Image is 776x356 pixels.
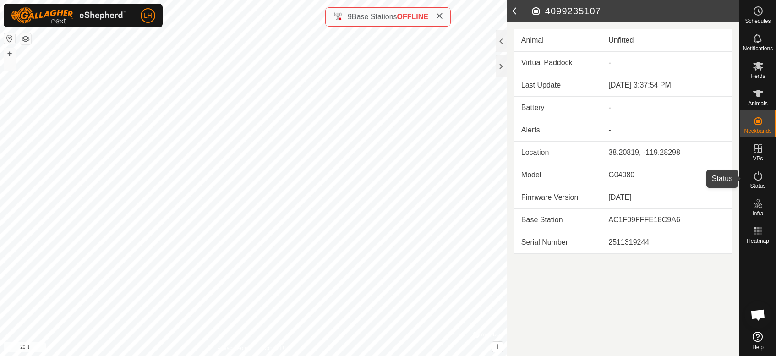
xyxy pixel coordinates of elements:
[514,74,601,97] td: Last Update
[752,211,763,216] span: Infra
[4,48,15,59] button: +
[608,170,725,181] div: G04080
[608,237,725,248] div: 2511319244
[11,7,126,24] img: Gallagher Logo
[608,59,611,66] app-display-virtual-paddock-transition: -
[348,13,352,21] span: 9
[608,192,725,203] div: [DATE]
[748,101,768,106] span: Animals
[514,97,601,119] td: Battery
[750,73,765,79] span: Herds
[747,238,769,244] span: Heatmap
[144,11,152,21] span: LH
[514,164,601,186] td: Model
[514,52,601,74] td: Virtual Paddock
[608,214,725,225] div: AC1F09FFFE18C9A6
[4,60,15,71] button: –
[262,344,290,352] a: Contact Us
[744,128,771,134] span: Neckbands
[752,345,764,350] span: Help
[492,342,503,352] button: i
[4,33,15,44] button: Reset Map
[608,80,725,91] div: [DATE] 3:37:54 PM
[608,102,725,113] div: -
[608,35,725,46] div: Unfitted
[352,13,397,21] span: Base Stations
[740,328,776,354] a: Help
[514,209,601,231] td: Base Station
[514,142,601,164] td: Location
[514,29,601,52] td: Animal
[744,301,772,329] div: Open chat
[745,18,771,24] span: Schedules
[497,343,498,351] span: i
[217,344,251,352] a: Privacy Policy
[397,13,428,21] span: OFFLINE
[743,46,773,51] span: Notifications
[514,119,601,142] td: Alerts
[514,186,601,209] td: Firmware Version
[601,119,732,142] td: -
[514,231,601,254] td: Serial Number
[530,5,739,16] h2: 4099235107
[753,156,763,161] span: VPs
[608,147,725,158] div: 38.20819, -119.28298
[750,183,765,189] span: Status
[20,33,31,44] button: Map Layers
